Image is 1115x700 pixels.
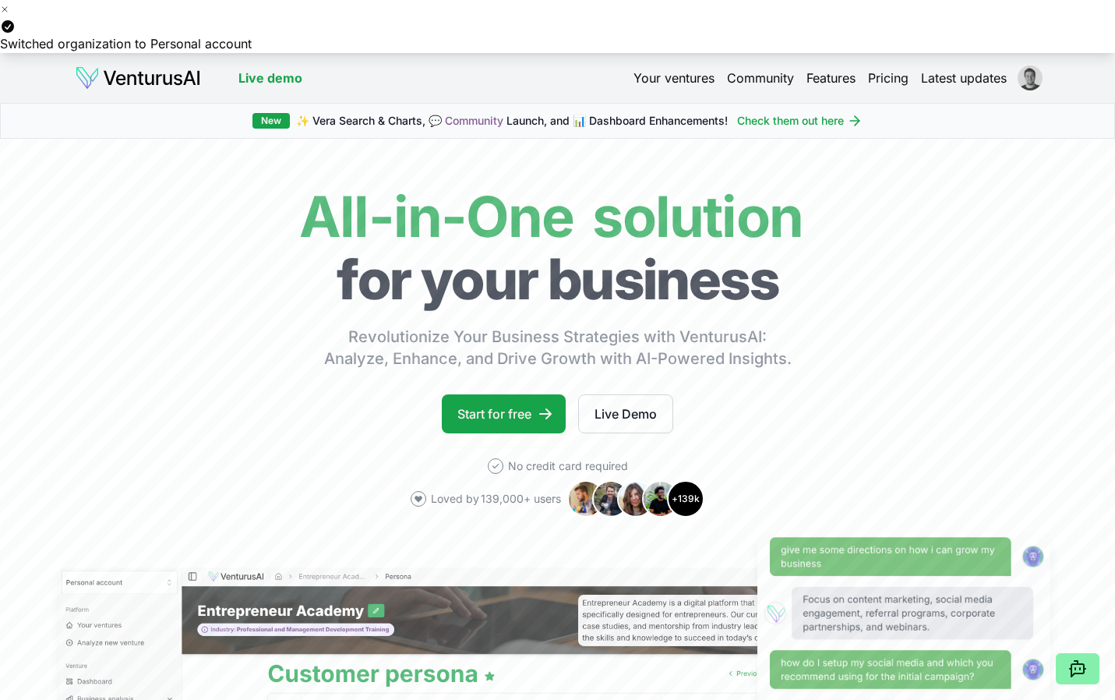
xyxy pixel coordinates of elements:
a: Check them out here [737,113,863,129]
a: Community [727,69,794,87]
img: logo [75,65,201,90]
img: ALV-UjUfPWrIoNDQiAOREH6_-z9HbV8a40pNjcA03KQEpAOzMY6UkCiywytdEl_hH3TzT1HYvEVHolB9_AV6j5G5qu3LJTeMM... [1018,65,1043,90]
a: Pricing [868,69,909,87]
img: Avatar 2 [592,480,630,518]
a: Start for free [442,394,566,433]
a: Your ventures [633,69,715,87]
a: Features [806,69,856,87]
img: Avatar 4 [642,480,679,518]
a: Latest updates [921,69,1007,87]
a: Community [445,114,503,127]
img: Avatar 3 [617,480,655,518]
div: New [252,113,290,129]
a: Live Demo [578,394,673,433]
a: Live demo [238,69,302,87]
img: Avatar 1 [567,480,605,518]
span: ✨ Vera Search & Charts, 💬 Launch, and 📊 Dashboard Enhancements! [296,113,728,129]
